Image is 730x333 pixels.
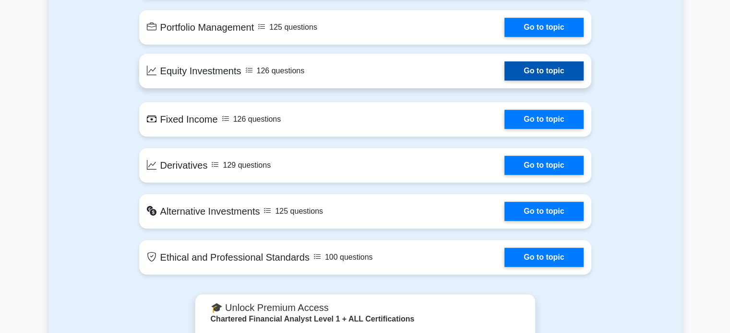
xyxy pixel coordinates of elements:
a: Go to topic [504,61,583,80]
a: Go to topic [504,156,583,175]
a: Go to topic [504,110,583,129]
a: Go to topic [504,18,583,37]
a: Go to topic [504,248,583,267]
a: Go to topic [504,202,583,221]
